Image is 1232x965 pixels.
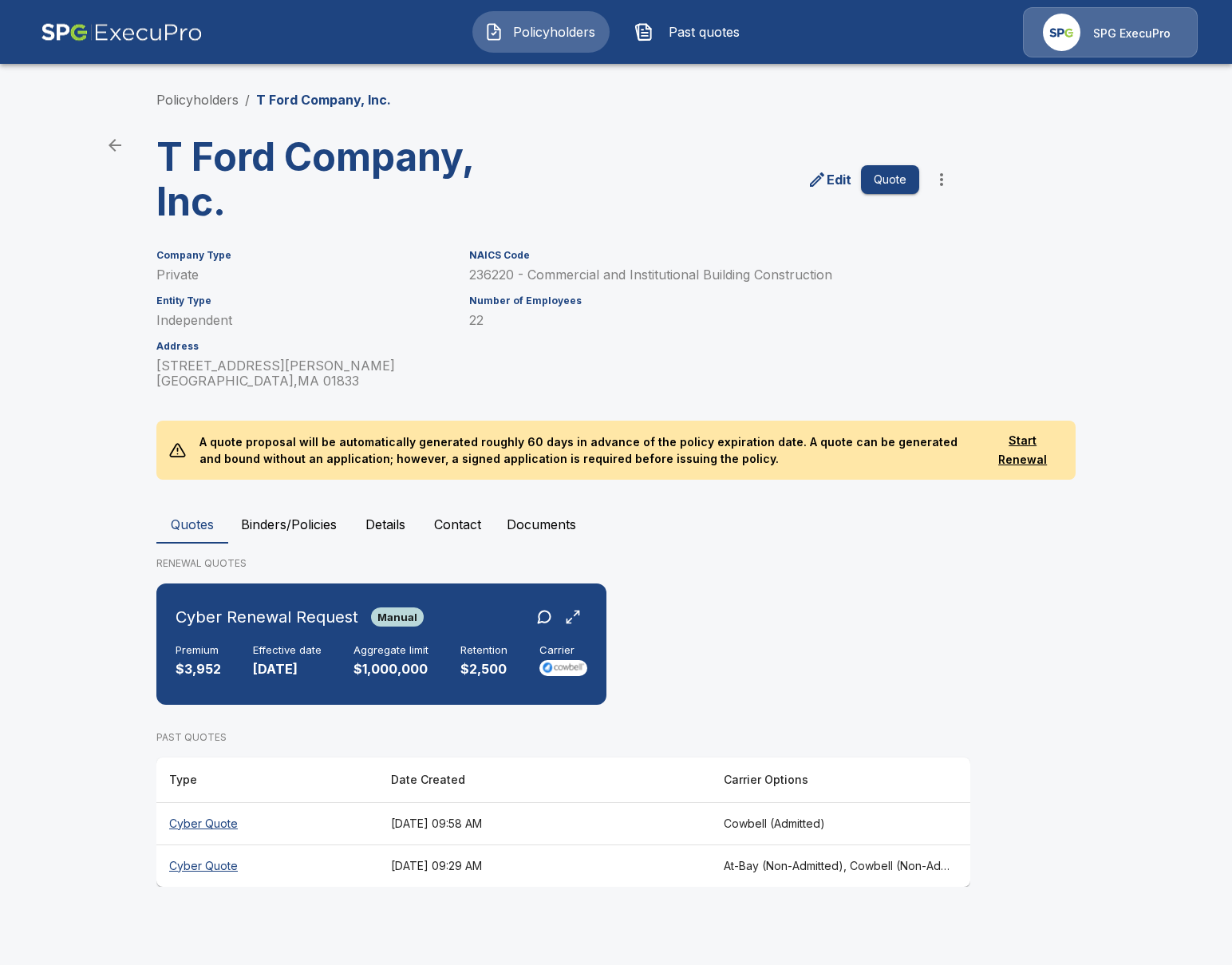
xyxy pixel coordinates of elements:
[494,505,589,544] button: Documents
[711,844,970,887] th: At-Bay (Non-Admitted), Cowbell (Non-Admitted), Corvus Cyber (Non-Admitted), Tokio Marine TMHCC (N...
[634,22,654,42] img: Past quotes Icon
[99,129,131,161] a: back
[472,11,610,53] button: Policyholders IconPolicyholders
[156,757,378,803] th: Type
[460,660,507,678] p: $2,500
[711,802,970,844] th: Cowbell (Admitted)
[926,164,958,196] button: more
[460,644,507,657] h6: Retention
[176,644,221,657] h6: Premium
[256,90,391,109] p: T Ford Company, Inc.
[156,844,378,887] th: Cyber Quote
[156,267,450,283] p: Private
[41,7,203,57] img: AA Logo
[711,757,970,803] th: Carrier Options
[156,358,450,389] p: [STREET_ADDRESS][PERSON_NAME] [GEOGRAPHIC_DATA] , MA 01833
[349,505,421,544] button: Details
[660,22,748,42] span: Past quotes
[827,170,851,189] p: Edit
[469,313,919,328] p: 22
[156,295,450,307] h6: Entity Type
[510,22,598,42] span: Policyholders
[469,250,919,261] h6: NAICS Code
[156,135,551,224] h3: T Ford Company, Inc.
[371,611,424,623] span: Manual
[622,11,760,53] button: Past quotes IconPast quotes
[353,660,428,678] p: $1,000,000
[1043,14,1080,51] img: Agency Icon
[245,90,250,109] li: /
[378,757,711,803] th: Date Created
[861,165,919,195] button: Quote
[156,341,450,352] h6: Address
[187,421,983,480] p: A quote proposal will be automatically generated roughly 60 days in advance of the policy expirat...
[228,505,349,544] button: Binders/Policies
[982,426,1063,475] button: Start Renewal
[156,505,228,544] button: Quotes
[156,505,1076,544] div: policyholder tabs
[484,22,503,42] img: Policyholders Icon
[469,267,919,283] p: 236220 - Commercial and Institutional Building Construction
[1093,26,1171,42] p: SPG ExecuPro
[539,644,587,657] h6: Carrier
[804,167,855,192] a: edit
[353,644,428,657] h6: Aggregate limit
[469,295,919,307] h6: Number of Employees
[156,313,450,328] p: Independent
[156,556,1076,571] p: RENEWAL QUOTES
[156,730,970,745] p: PAST QUOTES
[253,644,322,657] h6: Effective date
[156,90,391,109] nav: breadcrumb
[156,250,450,261] h6: Company Type
[539,660,587,676] img: Carrier
[156,757,970,887] table: responsive table
[421,505,494,544] button: Contact
[176,660,221,678] p: $3,952
[378,802,711,844] th: [DATE] 09:58 AM
[378,844,711,887] th: [DATE] 09:29 AM
[176,604,358,630] h6: Cyber Renewal Request
[253,660,322,678] p: [DATE]
[156,92,239,108] a: Policyholders
[156,802,378,844] th: Cyber Quote
[1023,7,1198,57] a: Agency IconSPG ExecuPro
